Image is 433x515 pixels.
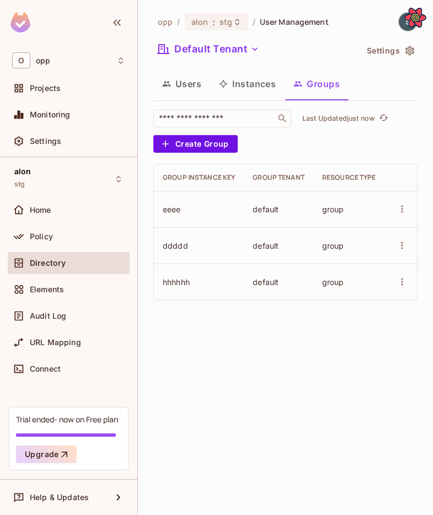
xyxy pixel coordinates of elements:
[375,112,390,125] span: Click to refresh data
[404,7,426,29] button: Open React Query Devtools
[153,40,264,58] button: Default Tenant
[30,259,66,267] span: Directory
[30,137,61,146] span: Settings
[399,13,417,31] img: shuvy ankor
[30,110,71,119] span: Monitoring
[244,191,313,227] td: default
[322,173,376,182] div: Resource Type
[153,135,238,153] button: Create Group
[36,56,50,65] span: Workspace: opp
[153,70,210,98] button: Users
[285,70,349,98] button: Groups
[244,227,313,264] td: default
[30,312,66,320] span: Audit Log
[16,446,77,463] button: Upgrade
[244,264,313,300] td: default
[158,17,173,27] span: the active workspace
[30,493,89,502] span: Help & Updates
[377,112,390,125] button: refresh
[302,114,375,123] p: Last Updated just now
[14,167,31,176] span: alon
[177,17,180,27] li: /
[30,285,64,294] span: Elements
[30,338,81,347] span: URL Mapping
[253,173,304,182] div: Group Tenant
[30,84,61,93] span: Projects
[362,42,418,60] button: Settings
[191,17,209,27] span: alon
[394,237,410,254] button: more
[10,12,30,33] img: SReyMgAAAABJRU5ErkJggg==
[379,113,388,124] span: refresh
[220,17,232,27] span: stg
[163,173,235,182] div: Group Instance Key
[394,201,410,217] button: more
[260,17,329,27] span: User Management
[313,191,385,227] td: group
[12,52,30,68] span: O
[253,17,255,27] li: /
[30,206,51,214] span: Home
[30,364,61,373] span: Connect
[313,227,385,264] td: group
[154,191,244,227] td: eeee
[30,232,53,241] span: Policy
[154,264,244,300] td: hhhhhh
[154,227,244,264] td: ddddd
[212,18,216,26] span: :
[394,273,410,290] button: more
[210,70,285,98] button: Instances
[14,180,25,189] span: stg
[16,414,118,425] div: Trial ended- now on Free plan
[313,264,385,300] td: group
